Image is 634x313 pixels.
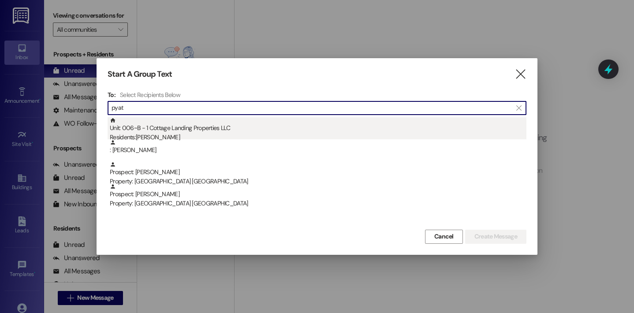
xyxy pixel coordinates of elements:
div: Prospect: [PERSON_NAME]Property: [GEOGRAPHIC_DATA] [GEOGRAPHIC_DATA] [108,183,526,205]
button: Clear text [512,101,526,115]
i:  [515,70,526,79]
div: Unit: 006~B - 1 Cottage Landing Properties LLC [110,117,526,142]
div: Residents: [PERSON_NAME] [110,133,526,142]
div: Prospect: [PERSON_NAME] [110,183,526,209]
div: : [PERSON_NAME] [110,139,526,155]
span: Create Message [474,232,517,241]
div: : [PERSON_NAME] [108,139,526,161]
button: Cancel [425,230,463,244]
div: Property: [GEOGRAPHIC_DATA] [GEOGRAPHIC_DATA] [110,199,526,208]
div: Property: [GEOGRAPHIC_DATA] [GEOGRAPHIC_DATA] [110,177,526,186]
input: Search for any contact or apartment [112,102,512,114]
h3: Start A Group Text [108,69,172,79]
span: Cancel [434,232,454,241]
div: Prospect: [PERSON_NAME] [110,161,526,186]
div: Unit: 006~B - 1 Cottage Landing Properties LLCResidents:[PERSON_NAME] [108,117,526,139]
button: Create Message [465,230,526,244]
h3: To: [108,91,116,99]
h4: Select Recipients Below [120,91,180,99]
i:  [516,104,521,112]
div: Prospect: [PERSON_NAME]Property: [GEOGRAPHIC_DATA] [GEOGRAPHIC_DATA] [108,161,526,183]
